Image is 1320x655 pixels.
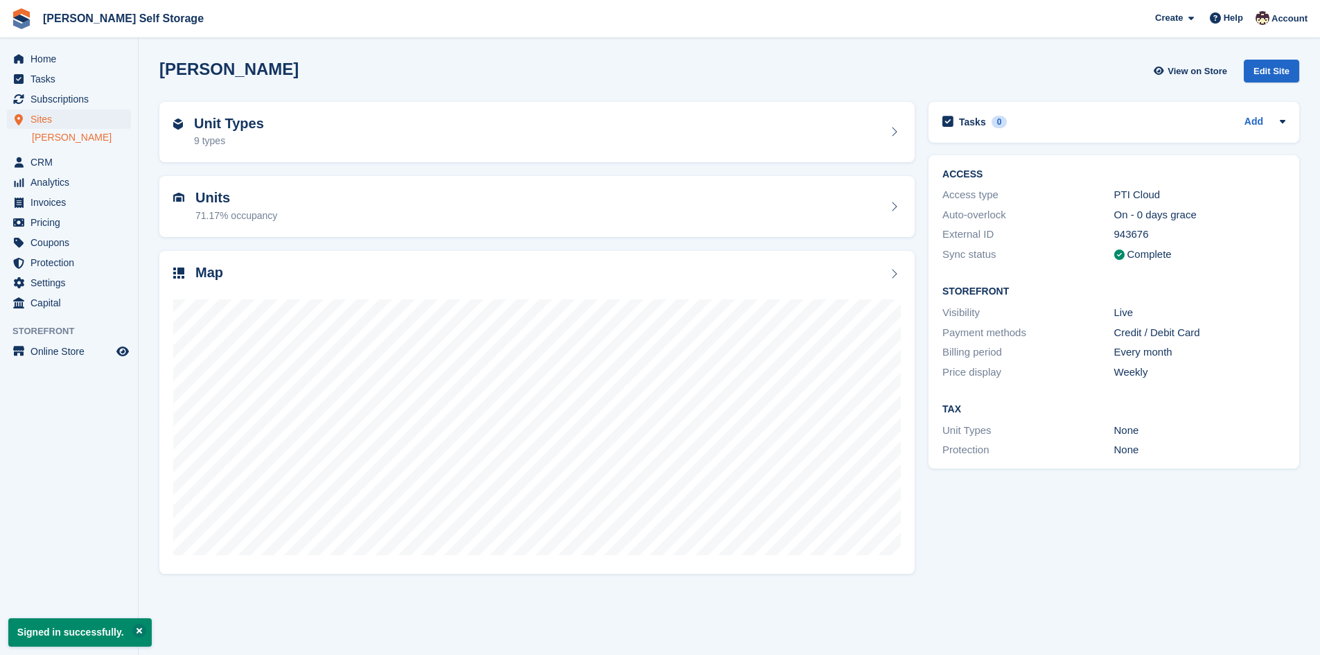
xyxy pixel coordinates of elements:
img: map-icn-33ee37083ee616e46c38cad1a60f524a97daa1e2b2c8c0bc3eb3415660979fc1.svg [173,268,184,279]
span: Invoices [30,193,114,212]
a: Preview store [114,343,131,360]
span: Account [1271,12,1308,26]
div: 0 [992,116,1007,128]
span: Online Store [30,342,114,361]
a: Map [159,251,915,575]
span: Home [30,49,114,69]
div: 9 types [194,134,264,148]
a: menu [7,342,131,361]
div: 71.17% occupancy [195,209,277,223]
a: menu [7,49,131,69]
img: unit-type-icn-2b2737a686de81e16bb02015468b77c625bbabd49415b5ef34ead5e3b44a266d.svg [173,119,183,130]
span: Capital [30,293,114,313]
a: menu [7,233,131,252]
div: None [1114,423,1285,439]
div: 943676 [1114,227,1285,243]
h2: [PERSON_NAME] [159,60,299,78]
h2: Tax [942,404,1285,415]
img: stora-icon-8386f47178a22dfd0bd8f6a31ec36ba5ce8667c1dd55bd0f319d3a0aa187defe.svg [11,8,32,29]
div: External ID [942,227,1114,243]
div: Every month [1114,344,1285,360]
span: View on Store [1168,64,1227,78]
div: Unit Types [942,423,1114,439]
div: PTI Cloud [1114,187,1285,203]
a: Unit Types 9 types [159,102,915,163]
div: Price display [942,365,1114,381]
h2: ACCESS [942,169,1285,180]
span: Sites [30,110,114,129]
h2: Tasks [959,116,986,128]
span: Subscriptions [30,89,114,109]
h2: Units [195,190,277,206]
a: menu [7,293,131,313]
a: menu [7,253,131,272]
a: [PERSON_NAME] [32,131,131,144]
a: Units 71.17% occupancy [159,176,915,237]
span: Help [1224,11,1243,25]
img: Jacob Esser [1256,11,1269,25]
span: Protection [30,253,114,272]
a: menu [7,193,131,212]
a: menu [7,110,131,129]
a: [PERSON_NAME] Self Storage [37,7,209,30]
div: Visibility [942,305,1114,321]
a: Add [1244,114,1263,130]
a: menu [7,89,131,109]
a: menu [7,152,131,172]
div: Credit / Debit Card [1114,325,1285,341]
span: Settings [30,273,114,292]
div: Billing period [942,344,1114,360]
div: On - 0 days grace [1114,207,1285,223]
img: unit-icn-7be61d7bf1b0ce9d3e12c5938cc71ed9869f7b940bace4675aadf7bd6d80202e.svg [173,193,184,202]
div: Edit Site [1244,60,1299,82]
div: Auto-overlock [942,207,1114,223]
div: Weekly [1114,365,1285,381]
a: menu [7,213,131,232]
div: Sync status [942,247,1114,263]
a: View on Store [1152,60,1233,82]
a: menu [7,273,131,292]
div: Payment methods [942,325,1114,341]
div: Protection [942,442,1114,458]
p: Signed in successfully. [8,618,152,647]
div: Access type [942,187,1114,203]
span: Create [1155,11,1183,25]
span: Coupons [30,233,114,252]
h2: Storefront [942,286,1285,297]
div: Complete [1127,247,1172,263]
span: Analytics [30,173,114,192]
a: Edit Site [1244,60,1299,88]
a: menu [7,173,131,192]
span: Storefront [12,324,138,338]
div: None [1114,442,1285,458]
a: menu [7,69,131,89]
span: Tasks [30,69,114,89]
h2: Map [195,265,223,281]
div: Live [1114,305,1285,321]
span: Pricing [30,213,114,232]
span: CRM [30,152,114,172]
h2: Unit Types [194,116,264,132]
